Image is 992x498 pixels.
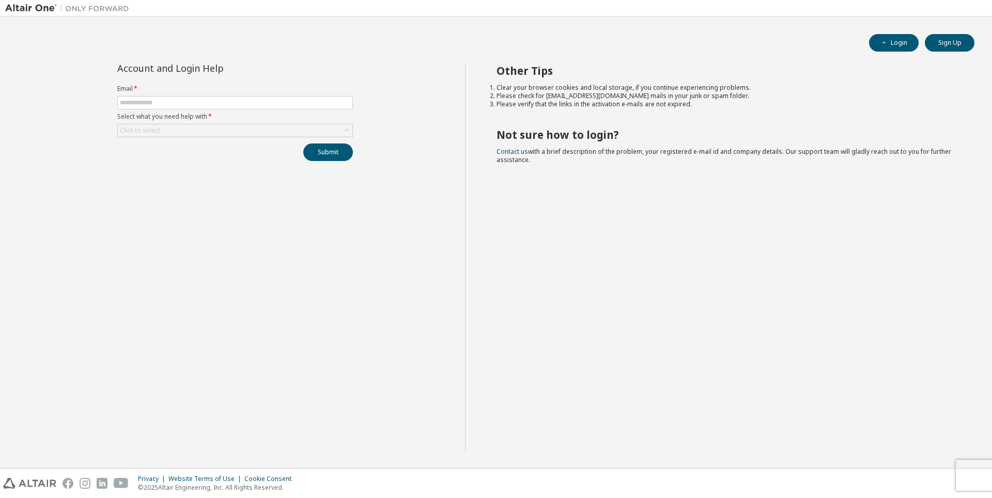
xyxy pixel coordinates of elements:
div: Cookie Consent [244,475,298,483]
label: Select what you need help with [117,113,353,121]
li: Please verify that the links in the activation e-mails are not expired. [497,100,956,108]
span: with a brief description of the problem, your registered e-mail id and company details. Our suppo... [497,147,951,164]
img: linkedin.svg [97,478,107,489]
button: Login [869,34,919,52]
button: Submit [303,143,353,161]
img: facebook.svg [63,478,73,489]
button: Sign Up [925,34,974,52]
div: Privacy [138,475,168,483]
h2: Other Tips [497,64,956,77]
img: youtube.svg [114,478,129,489]
p: © 2025 Altair Engineering, Inc. All Rights Reserved. [138,483,298,492]
li: Please check for [EMAIL_ADDRESS][DOMAIN_NAME] mails in your junk or spam folder. [497,92,956,100]
div: Click to select [120,126,160,135]
img: altair_logo.svg [3,478,56,489]
h2: Not sure how to login? [497,128,956,141]
div: Click to select [118,124,352,137]
label: Email [117,85,353,93]
img: instagram.svg [80,478,90,489]
div: Account and Login Help [117,64,306,72]
img: Altair One [5,3,134,13]
li: Clear your browser cookies and local storage, if you continue experiencing problems. [497,84,956,92]
a: Contact us [497,147,528,156]
div: Website Terms of Use [168,475,244,483]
